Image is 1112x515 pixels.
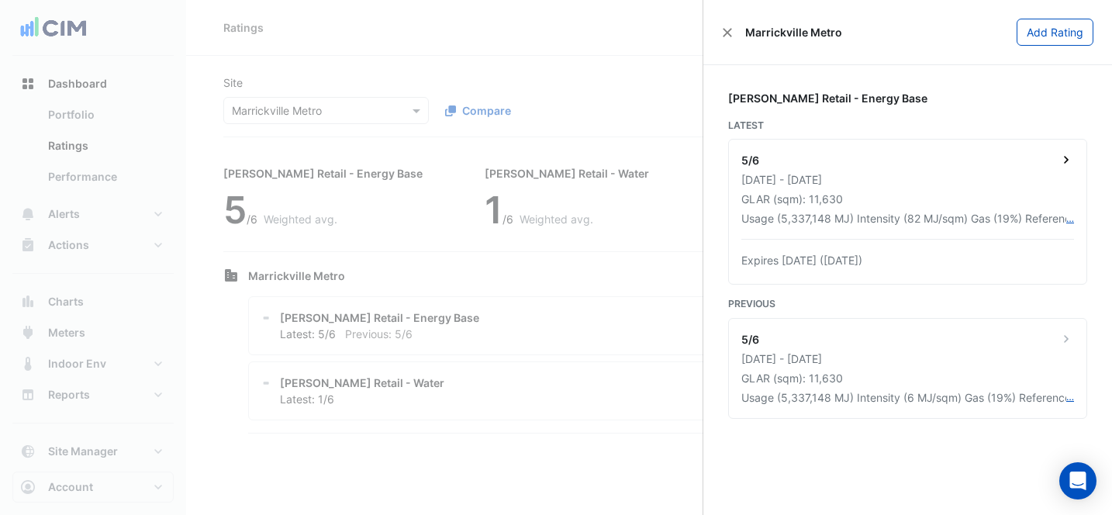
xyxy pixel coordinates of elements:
div: Latest [728,119,1087,133]
button: Add Rating [1017,19,1093,46]
div: GLAR (sqm): 11,630 [741,370,1074,386]
div: Usage (5,337,148 MJ) Intensity (6 MJ/sqm) Gas (19%) Reference (SC36898) PremiseID (P7081) [741,389,1066,406]
div: Previous [728,297,1087,311]
div: Open Intercom Messenger [1059,462,1096,499]
div: Expires [DATE] ([DATE]) [741,252,1074,268]
div: 5/6 [741,331,759,347]
button: … [1066,389,1074,406]
div: 5/6 [741,152,759,168]
div: [DATE] - [DATE] [741,171,1074,188]
div: Usage (5,337,148 MJ) Intensity (82 MJ/sqm) Gas (19%) Reference (SC32534) PremiseID (P7081) [741,210,1066,226]
div: [DATE] - [DATE] [741,351,1074,367]
div: GLAR (sqm): 11,630 [741,191,1074,207]
button: … [1066,210,1074,226]
button: Close [722,27,733,38]
div: [PERSON_NAME] Retail - Energy Base [728,90,1087,106]
span: Marrickville Metro [745,24,842,40]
